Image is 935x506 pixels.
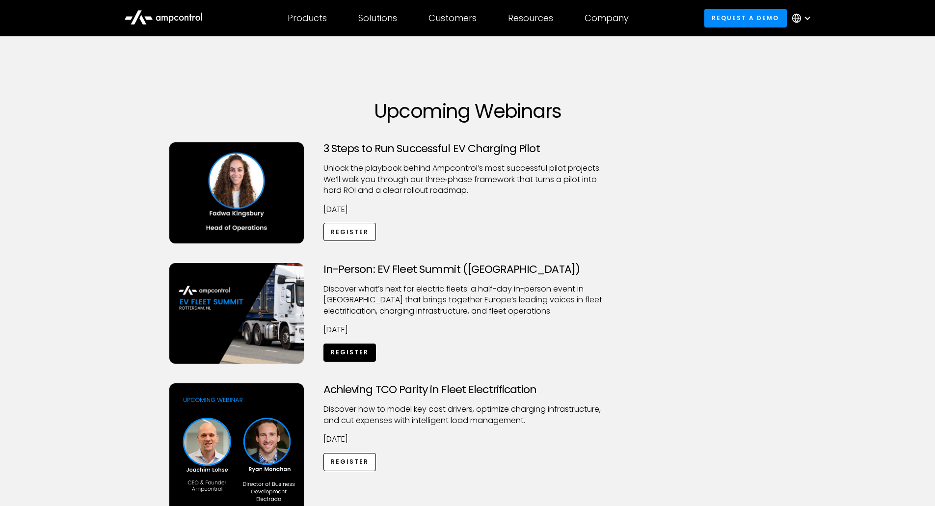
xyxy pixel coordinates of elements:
[358,13,397,24] div: Solutions
[323,142,612,155] h3: 3 Steps to Run Successful EV Charging Pilot
[585,13,629,24] div: Company
[508,13,553,24] div: Resources
[323,263,612,276] h3: In-Person: EV Fleet Summit ([GEOGRAPHIC_DATA])
[323,324,612,335] p: [DATE]
[323,453,376,471] a: Register
[323,223,376,241] a: Register
[428,13,477,24] div: Customers
[704,9,787,27] a: Request a demo
[288,13,327,24] div: Products
[323,163,612,196] p: Unlock the playbook behind Ampcontrol’s most successful pilot projects. We’ll walk you through ou...
[323,284,612,317] p: ​Discover what’s next for electric fleets: a half-day in-person event in [GEOGRAPHIC_DATA] that b...
[323,204,612,215] p: [DATE]
[169,99,766,123] h1: Upcoming Webinars
[323,404,612,426] p: Discover how to model key cost drivers, optimize charging infrastructure, and cut expenses with i...
[323,434,612,445] p: [DATE]
[323,383,612,396] h3: Achieving TCO Parity in Fleet Electrification
[323,344,376,362] a: Register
